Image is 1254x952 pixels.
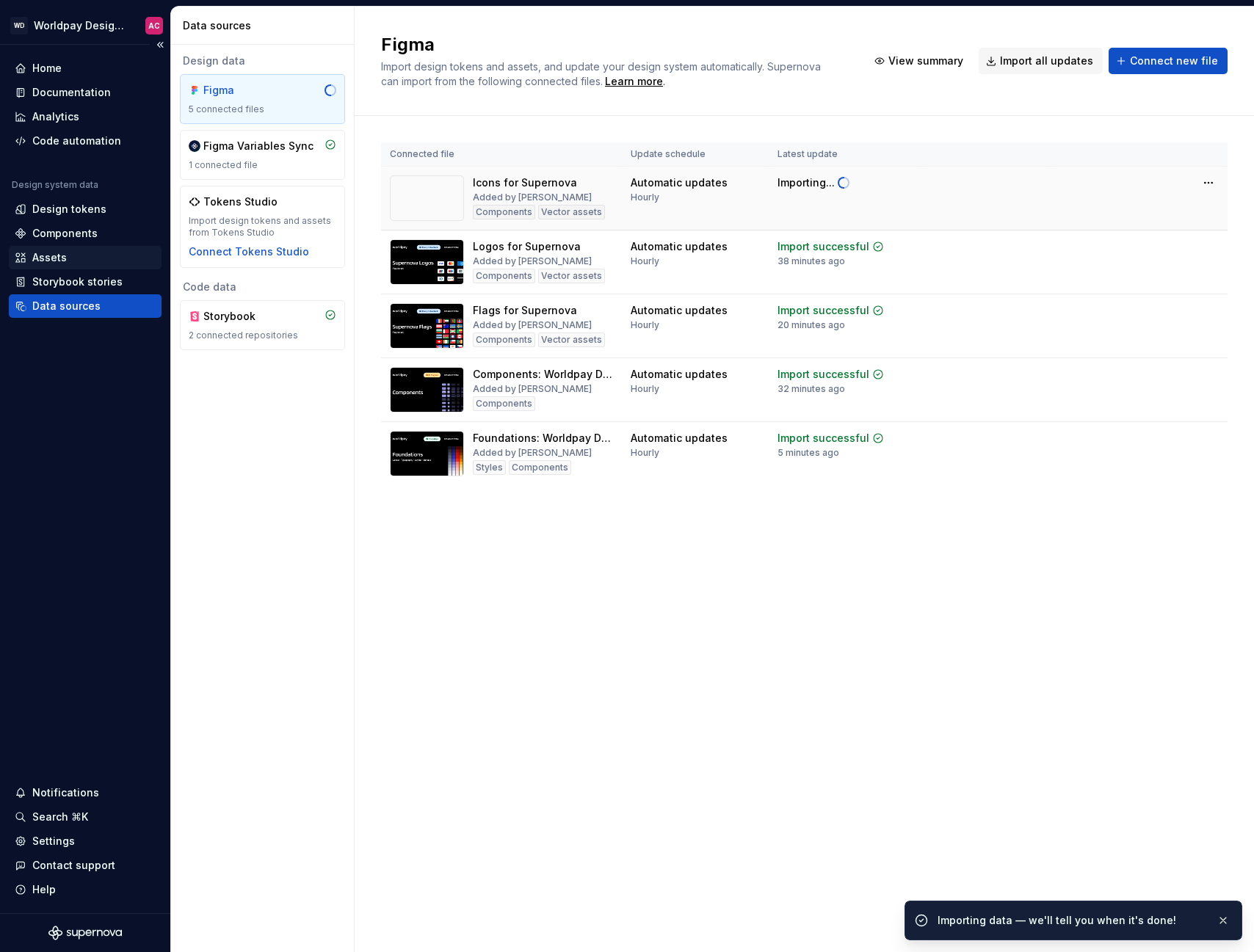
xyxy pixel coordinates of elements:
[473,460,506,475] div: Styles
[32,134,121,148] div: Code automation
[3,10,167,41] button: WDWorldpay Design SystemAC
[9,81,162,104] a: Documentation
[48,926,122,940] svg: Supernova Logo
[381,33,849,57] h2: Figma
[473,303,577,318] div: Flags for Supernova
[769,142,921,167] th: Latest update
[778,367,869,382] div: Import successful
[32,785,99,800] div: Notifications
[473,175,577,190] div: Icons for Supernova
[631,447,659,459] div: Hourly
[148,20,160,32] div: AC
[778,303,869,318] div: Import successful
[473,396,535,411] div: Components
[538,333,605,347] div: Vector assets
[631,383,659,395] div: Hourly
[538,269,605,283] div: Vector assets
[778,383,845,395] div: 32 minutes ago
[631,367,728,382] div: Automatic updates
[9,246,162,269] a: Assets
[9,270,162,294] a: Storybook stories
[12,179,98,191] div: Design system data
[603,76,665,87] span: .
[509,460,571,475] div: Components
[32,250,67,265] div: Assets
[867,48,973,74] button: View summary
[32,202,106,217] div: Design tokens
[631,431,728,446] div: Automatic updates
[189,159,336,171] div: 1 connected file
[180,300,345,350] a: Storybook2 connected repositories
[473,447,592,459] div: Added by [PERSON_NAME]
[778,239,869,254] div: Import successful
[9,129,162,153] a: Code automation
[473,269,535,283] div: Components
[473,205,535,219] div: Components
[34,18,128,33] div: Worldpay Design System
[32,858,115,873] div: Contact support
[32,299,101,313] div: Data sources
[10,17,28,34] div: WD
[778,447,839,459] div: 5 minutes ago
[473,319,592,331] div: Added by [PERSON_NAME]
[888,54,963,68] span: View summary
[9,222,162,245] a: Components
[381,60,824,87] span: Import design tokens and assets, and update your design system automatically. Supernova can impor...
[938,913,1205,928] div: Importing data — we'll tell you when it's done!
[473,255,592,267] div: Added by [PERSON_NAME]
[9,878,162,901] button: Help
[9,105,162,128] a: Analytics
[473,192,592,203] div: Added by [PERSON_NAME]
[189,215,336,239] div: Import design tokens and assets from Tokens Studio
[32,109,79,124] div: Analytics
[32,834,75,849] div: Settings
[189,330,336,341] div: 2 connected repositories
[605,74,663,89] a: Learn more
[9,854,162,877] button: Contact support
[183,18,348,33] div: Data sources
[189,103,336,115] div: 5 connected files
[32,226,98,241] div: Components
[180,280,345,294] div: Code data
[538,205,605,219] div: Vector assets
[180,130,345,180] a: Figma Variables Sync1 connected file
[180,74,345,124] a: Figma5 connected files
[180,186,345,268] a: Tokens StudioImport design tokens and assets from Tokens StudioConnect Tokens Studio
[1109,48,1228,74] button: Connect new file
[631,319,659,331] div: Hourly
[9,805,162,829] button: Search ⌘K
[778,255,845,267] div: 38 minutes ago
[9,197,162,221] a: Design tokens
[9,57,162,80] a: Home
[203,139,313,153] div: Figma Variables Sync
[32,85,111,100] div: Documentation
[9,829,162,853] a: Settings
[32,882,56,897] div: Help
[473,431,613,446] div: Foundations: Worldpay Design System
[473,239,581,254] div: Logos for Supernova
[203,83,274,98] div: Figma
[979,48,1103,74] button: Import all updates
[778,319,845,331] div: 20 minutes ago
[32,810,88,824] div: Search ⌘K
[9,781,162,804] button: Notifications
[631,175,728,190] div: Automatic updates
[778,431,869,446] div: Import successful
[631,239,728,254] div: Automatic updates
[473,367,613,382] div: Components: Worldpay Design System
[473,333,535,347] div: Components
[150,34,170,55] button: Collapse sidebar
[9,294,162,318] a: Data sources
[631,255,659,267] div: Hourly
[631,303,728,318] div: Automatic updates
[189,244,309,259] button: Connect Tokens Studio
[203,309,274,324] div: Storybook
[631,192,659,203] div: Hourly
[1130,54,1218,68] span: Connect new file
[32,61,62,76] div: Home
[778,175,835,190] div: Importing...
[1000,54,1093,68] span: Import all updates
